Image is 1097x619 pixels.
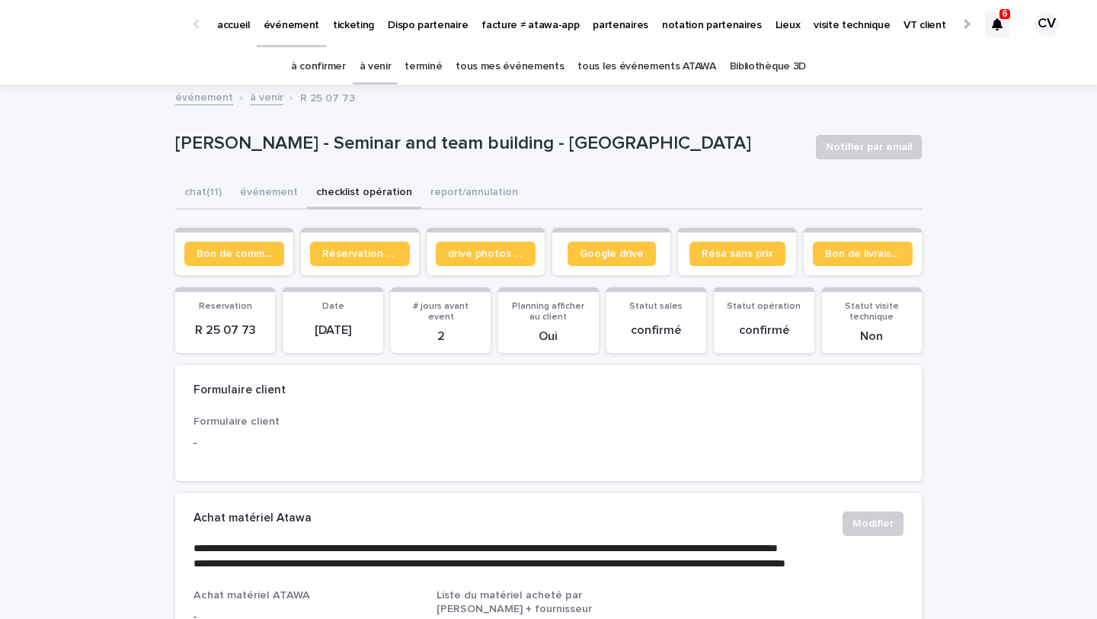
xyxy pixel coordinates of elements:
[400,329,481,344] p: 2
[616,323,697,338] p: confirmé
[825,249,900,259] span: Bon de livraison
[512,302,584,322] span: Planning afficher au client
[193,416,280,427] span: Formulaire client
[193,383,286,397] h2: Formulaire client
[175,88,233,105] a: événement
[826,140,912,155] span: Notifier par email
[307,178,421,210] button: checklist opération
[175,178,231,210] button: chat (11)
[193,435,418,451] p: -
[300,88,355,105] p: R 25 07 73
[291,49,346,85] a: à confirmer
[250,88,283,105] a: à venir
[421,178,527,210] button: report/annulation
[310,242,410,266] a: Réservation client
[727,302,801,311] span: Statut opération
[437,590,592,614] span: Liste du matériel acheté par [PERSON_NAME] + fournisseur
[831,329,913,344] p: Non
[197,249,272,259] span: Bon de commande
[175,133,804,155] p: [PERSON_NAME] - Seminar and team building - [GEOGRAPHIC_DATA]
[852,516,894,531] span: Modifier
[322,249,398,259] span: Réservation client
[723,323,804,338] p: confirmé
[231,178,307,210] button: événement
[730,49,806,85] a: Bibliothèque 3D
[702,249,773,259] span: Résa sans prix
[507,329,589,344] p: Oui
[413,302,469,322] span: # jours avant event
[689,242,785,266] a: Résa sans prix
[184,242,284,266] a: Bon de commande
[292,323,373,338] p: [DATE]
[580,249,644,259] span: Google drive
[1003,8,1008,19] p: 6
[813,242,913,266] a: Bon de livraison
[629,302,683,311] span: Statut sales
[199,302,252,311] span: Reservation
[436,242,536,266] a: drive photos coordinateur
[360,49,392,85] a: à venir
[843,512,904,536] button: Modifier
[405,49,442,85] a: terminé
[184,323,266,338] p: R 25 07 73
[568,242,656,266] a: Google drive
[193,512,312,525] h2: Achat matériel Atawa
[448,249,523,259] span: drive photos coordinateur
[322,302,344,311] span: Date
[577,49,715,85] a: tous les événements ATAWA
[30,9,178,40] img: Ls34BcGeRexTGTNfXpUC
[985,12,1009,37] div: 6
[1035,12,1059,37] div: CV
[456,49,564,85] a: tous mes événements
[816,135,922,159] button: Notifier par email
[845,302,899,322] span: Statut visite technique
[193,590,310,601] span: Achat matériel ATAWA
